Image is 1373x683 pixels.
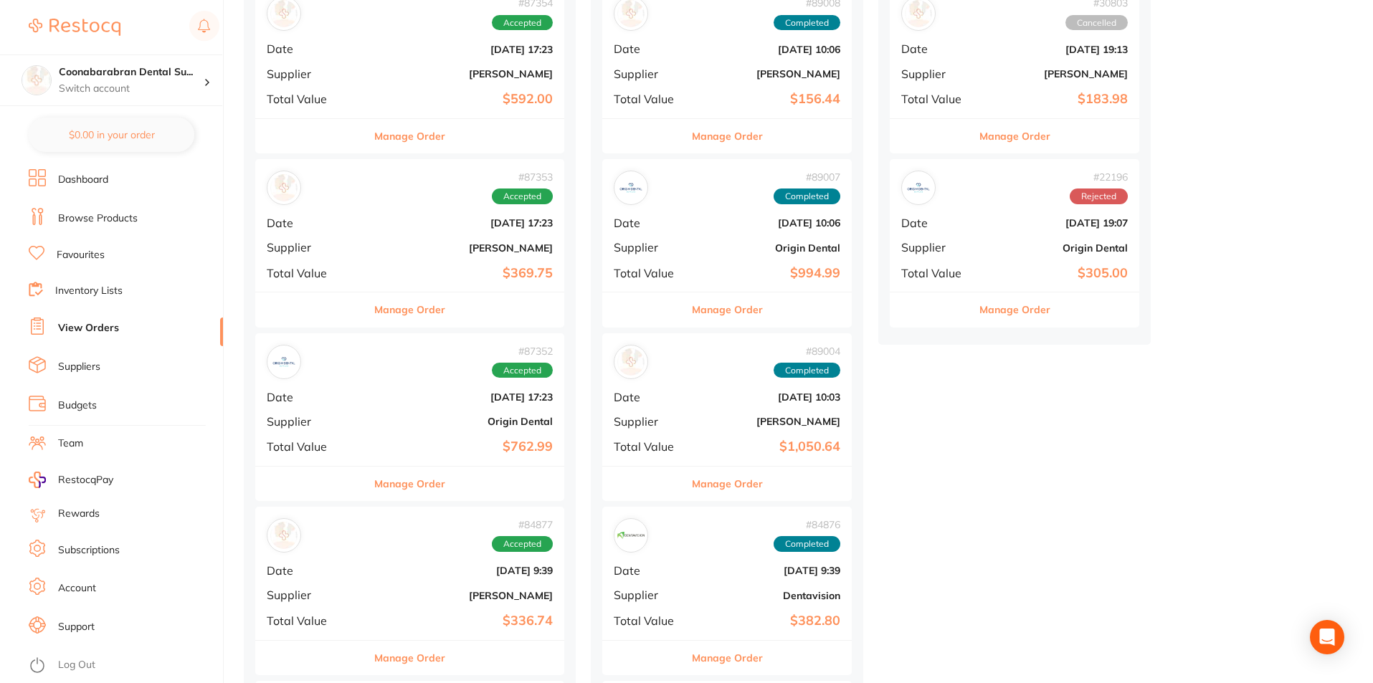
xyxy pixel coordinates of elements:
[492,363,553,378] span: Accepted
[29,11,120,44] a: Restocq Logo
[58,173,108,187] a: Dashboard
[901,67,973,80] span: Supplier
[617,348,645,376] img: Henry Schein Halas
[614,92,685,105] span: Total Value
[58,398,97,413] a: Budgets
[267,216,358,229] span: Date
[905,174,932,201] img: Origin Dental
[267,614,358,627] span: Total Value
[979,119,1050,153] button: Manage Order
[492,188,553,204] span: Accepted
[1065,15,1128,31] span: Cancelled
[692,641,763,675] button: Manage Order
[59,82,204,96] p: Switch account
[614,564,685,577] span: Date
[901,267,973,280] span: Total Value
[697,613,840,629] b: $382.80
[255,507,564,675] div: Adam Dental#84877AcceptedDate[DATE] 9:39Supplier[PERSON_NAME]Total Value$336.74Manage Order
[697,217,840,229] b: [DATE] 10:06
[614,216,685,229] span: Date
[617,522,645,549] img: Dentavision
[267,241,358,254] span: Supplier
[697,68,840,80] b: [PERSON_NAME]
[774,15,840,31] span: Completed
[267,42,358,55] span: Date
[692,119,763,153] button: Manage Order
[1310,620,1344,654] div: Open Intercom Messenger
[58,436,83,451] a: Team
[370,590,553,601] b: [PERSON_NAME]
[370,217,553,229] b: [DATE] 17:23
[29,654,219,677] button: Log Out
[58,658,95,672] a: Log Out
[614,241,685,254] span: Supplier
[58,543,120,558] a: Subscriptions
[774,345,840,357] span: # 89004
[58,581,96,596] a: Account
[29,19,120,36] img: Restocq Logo
[614,415,685,428] span: Supplier
[984,68,1128,80] b: [PERSON_NAME]
[492,15,553,31] span: Accepted
[697,565,840,576] b: [DATE] 9:39
[370,92,553,107] b: $592.00
[29,472,113,488] a: RestocqPay
[267,588,358,601] span: Supplier
[267,267,358,280] span: Total Value
[255,333,564,502] div: Origin Dental#87352AcceptedDate[DATE] 17:23SupplierOrigin DentalTotal Value$762.99Manage Order
[697,44,840,55] b: [DATE] 10:06
[267,415,358,428] span: Supplier
[374,641,445,675] button: Manage Order
[374,292,445,327] button: Manage Order
[984,242,1128,254] b: Origin Dental
[492,536,553,552] span: Accepted
[614,67,685,80] span: Supplier
[370,68,553,80] b: [PERSON_NAME]
[29,118,194,152] button: $0.00 in your order
[374,119,445,153] button: Manage Order
[267,564,358,577] span: Date
[901,216,973,229] span: Date
[774,363,840,378] span: Completed
[492,171,553,183] span: # 87353
[614,391,685,403] span: Date
[697,242,840,254] b: Origin Dental
[270,348,298,376] img: Origin Dental
[58,321,119,335] a: View Orders
[692,292,763,327] button: Manage Order
[270,522,298,549] img: Adam Dental
[984,92,1128,107] b: $183.98
[370,613,553,629] b: $336.74
[901,92,973,105] span: Total Value
[370,439,553,454] b: $762.99
[57,248,105,262] a: Favourites
[267,67,358,80] span: Supplier
[374,467,445,501] button: Manage Order
[697,590,840,601] b: Dentavision
[370,391,553,403] b: [DATE] 17:23
[984,44,1128,55] b: [DATE] 19:13
[979,292,1050,327] button: Manage Order
[614,267,685,280] span: Total Value
[370,242,553,254] b: [PERSON_NAME]
[255,159,564,328] div: Adam Dental#87353AcceptedDate[DATE] 17:23Supplier[PERSON_NAME]Total Value$369.75Manage Order
[22,66,51,95] img: Coonabarabran Dental Surgery
[370,565,553,576] b: [DATE] 9:39
[29,472,46,488] img: RestocqPay
[614,42,685,55] span: Date
[774,536,840,552] span: Completed
[697,391,840,403] b: [DATE] 10:03
[614,588,685,601] span: Supplier
[370,44,553,55] b: [DATE] 17:23
[617,174,645,201] img: Origin Dental
[58,211,138,226] a: Browse Products
[58,473,113,487] span: RestocqPay
[58,507,100,521] a: Rewards
[901,42,973,55] span: Date
[267,440,358,453] span: Total Value
[692,467,763,501] button: Manage Order
[774,188,840,204] span: Completed
[697,416,840,427] b: [PERSON_NAME]
[492,519,553,530] span: # 84877
[697,92,840,107] b: $156.44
